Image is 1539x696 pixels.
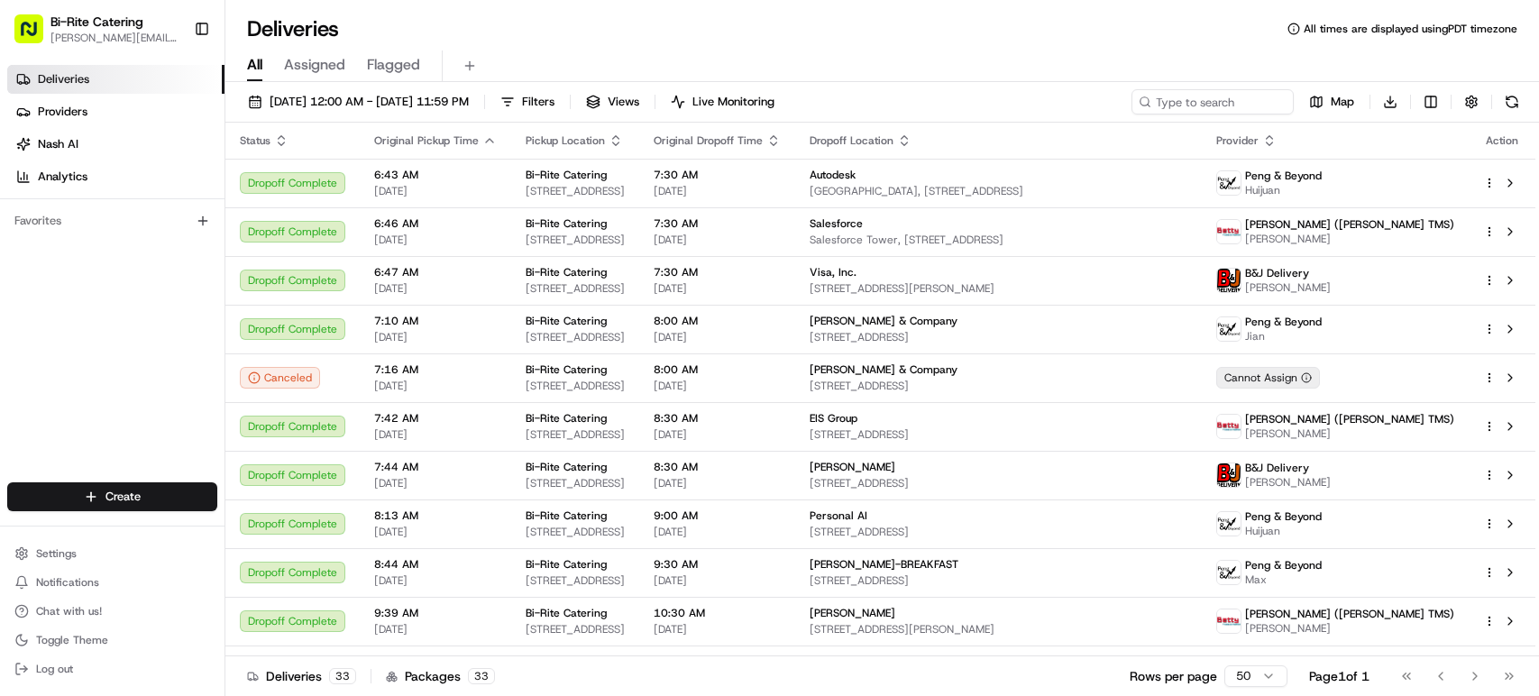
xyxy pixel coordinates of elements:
span: Log out [36,662,73,676]
div: Cannot Assign [1216,367,1320,389]
button: Views [578,89,647,114]
span: [STREET_ADDRESS] [810,427,1187,442]
span: Original Dropoff Time [654,133,763,148]
button: Live Monitoring [663,89,783,114]
div: Favorites [7,206,217,235]
span: Bi-Rite Catering [526,557,607,572]
span: B&J Delivery [1245,266,1309,280]
button: Canceled [240,367,320,389]
button: Map [1301,89,1362,114]
img: betty.jpg [1217,415,1241,438]
span: 7:30 AM [654,265,781,279]
span: [PERSON_NAME] [1245,621,1454,636]
img: profile_peng_cartwheel.jpg [1217,171,1241,195]
span: Bi-Rite Catering [526,362,607,377]
h1: Deliveries [247,14,339,43]
span: Peng & Beyond [1245,558,1322,572]
span: Peng & Beyond [1245,169,1322,183]
span: 10:30 AM [654,606,781,620]
span: Assigned [284,54,345,76]
span: Filters [522,94,554,110]
span: [PERSON_NAME] [1245,232,1454,246]
a: Deliveries [7,65,224,94]
span: 10:30 AM [654,655,781,669]
span: [STREET_ADDRESS] [526,184,625,198]
span: 8:00 AM [654,314,781,328]
span: B&J Delivery [1245,461,1309,475]
span: [DATE] [374,233,497,247]
span: [PERSON_NAME] & Company [810,362,957,377]
span: [DATE] [654,184,781,198]
span: [STREET_ADDRESS] [526,281,625,296]
span: Personal AI [810,508,867,523]
span: 7:10 AM [374,314,497,328]
span: 9:30 AM [654,557,781,572]
span: Providers [38,104,87,120]
span: Original Pickup Time [374,133,479,148]
span: [PERSON_NAME] ([PERSON_NAME] TMS) [1245,412,1454,426]
span: [STREET_ADDRESS] [526,379,625,393]
span: Deliveries [38,71,89,87]
div: Packages [386,667,495,685]
span: Settings [36,546,77,561]
span: [DATE] [654,233,781,247]
span: Jian [1245,329,1322,343]
span: [STREET_ADDRESS] [810,379,1187,393]
button: Create [7,482,217,511]
span: Notifications [36,575,99,590]
img: profile_bj_cartwheel_2man.png [1217,463,1241,487]
button: Refresh [1499,89,1525,114]
button: Notifications [7,570,217,595]
span: 6:46 AM [374,216,497,231]
span: Map [1331,94,1354,110]
span: [STREET_ADDRESS][PERSON_NAME] [810,622,1187,636]
span: [PERSON_NAME] [1245,426,1454,441]
span: [DATE] [374,281,497,296]
span: [STREET_ADDRESS] [526,622,625,636]
span: [STREET_ADDRESS][PERSON_NAME] [810,281,1187,296]
span: Bi-Rite Catering [526,460,607,474]
span: [DATE] [654,622,781,636]
span: Pickup Location [526,133,605,148]
span: Salesforce Tower, [STREET_ADDRESS] [810,233,1187,247]
span: 7:30 AM [654,216,781,231]
button: Bi-Rite Catering [50,13,143,31]
span: 9:46 AM [374,655,497,669]
span: Chat with us! [36,604,102,618]
span: 7:44 AM [374,460,497,474]
span: [DATE] [654,573,781,588]
span: [PERSON_NAME] & Company [810,314,957,328]
span: [DATE] 12:00 AM - [DATE] 11:59 PM [270,94,469,110]
span: Bi-Rite Catering [526,265,607,279]
span: [STREET_ADDRESS] [810,573,1187,588]
span: All [247,54,262,76]
button: [PERSON_NAME][EMAIL_ADDRESS][PERSON_NAME][DOMAIN_NAME] [50,31,179,45]
input: Type to search [1131,89,1294,114]
span: Huijuan [1245,183,1322,197]
img: profile_peng_cartwheel.jpg [1217,561,1241,584]
span: Bi-Rite Catering [526,314,607,328]
span: [STREET_ADDRESS] [526,476,625,490]
span: Toggle Theme [36,633,108,647]
span: Views [608,94,639,110]
span: Peng & Beyond [1245,509,1322,524]
span: Bi-Rite Catering [526,655,607,669]
span: Salesforce [810,216,863,231]
span: [DATE] [374,622,497,636]
a: Nash AI [7,130,224,159]
a: Analytics [7,162,224,191]
span: [DATE] [374,573,497,588]
span: 6:47 AM [374,265,497,279]
button: Toggle Theme [7,627,217,653]
span: Live Monitoring [692,94,774,110]
span: [PERSON_NAME] [1245,475,1331,490]
span: [PERSON_NAME] [1245,280,1331,295]
div: Deliveries [247,667,356,685]
span: 8:30 AM [654,411,781,426]
button: Settings [7,541,217,566]
button: Log out [7,656,217,682]
span: [DATE] [374,476,497,490]
button: Bi-Rite Catering[PERSON_NAME][EMAIL_ADDRESS][PERSON_NAME][DOMAIN_NAME] [7,7,187,50]
span: [STREET_ADDRESS] [810,525,1187,539]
